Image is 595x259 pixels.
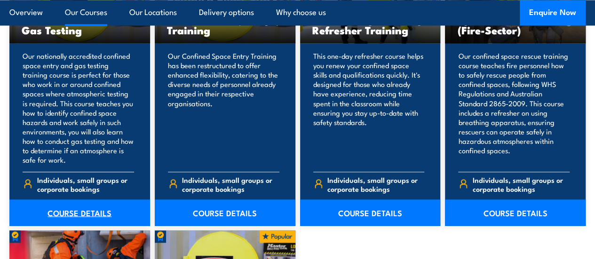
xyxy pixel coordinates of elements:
[458,51,570,164] p: Our confined space rescue training course teaches fire personnel how to safely rescue people from...
[300,199,441,226] a: COURSE DETAILS
[313,51,425,164] p: This one-day refresher course helps you renew your confined space skills and qualifications quick...
[473,175,570,193] span: Individuals, small groups or corporate bookings
[155,199,295,226] a: COURSE DETAILS
[312,14,428,35] h3: Confined Space Entry Refresher Training
[182,175,279,193] span: Individuals, small groups or corporate bookings
[37,175,134,193] span: Individuals, small groups or corporate bookings
[9,199,150,226] a: COURSE DETAILS
[22,14,138,35] h3: Confined Space with Gas Testing
[457,3,573,35] h3: Undertake Confined Space Rescue Training (Fire-Sector)
[445,199,586,226] a: COURSE DETAILS
[327,175,424,193] span: Individuals, small groups or corporate bookings
[168,51,279,164] p: Our Confined Space Entry Training has been restructured to offer enhanced flexibility, catering t...
[23,51,134,164] p: Our nationally accredited confined space entry and gas testing training course is perfect for tho...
